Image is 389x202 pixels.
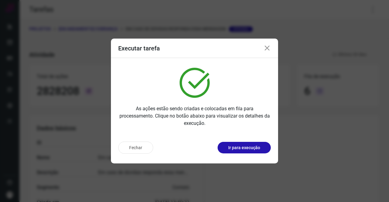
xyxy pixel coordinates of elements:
button: Fechar [118,142,153,154]
img: verified.svg [180,68,210,98]
h3: Executar tarefa [118,45,160,52]
button: Ir para execução [218,142,271,153]
p: Ir para execução [228,145,260,151]
p: As ações estão sendo criadas e colocadas em fila para processamento. Clique no botão abaixo para ... [118,105,271,127]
